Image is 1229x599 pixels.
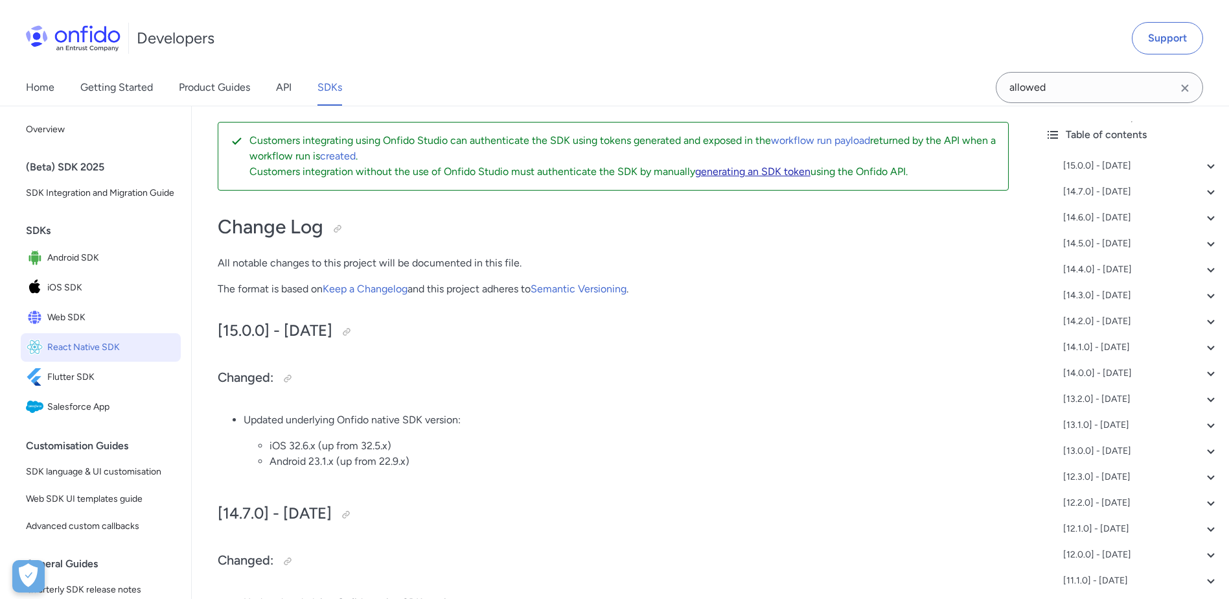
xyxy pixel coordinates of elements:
a: created [320,150,356,162]
a: workflow run payload [771,134,870,147]
img: IconReact Native SDK [26,338,47,357]
a: Getting Started [80,69,153,106]
a: [14.5.0] - [DATE] [1063,236,1219,252]
a: generating an SDK token [695,165,810,178]
h3: Changed: [218,551,1009,572]
a: [14.2.0] - [DATE] [1063,314,1219,329]
a: IconiOS SDKiOS SDK [21,274,181,302]
img: Onfido Logo [26,25,121,51]
a: [13.2.0] - [DATE] [1063,392,1219,407]
p: All notable changes to this project will be documented in this file. [218,255,1009,271]
a: [14.1.0] - [DATE] [1063,340,1219,355]
a: SDKs [317,69,342,106]
a: Keep a Changelog [323,283,408,295]
li: Updated underlying Onfido native SDK version: [244,412,1009,469]
span: Salesforce App [47,398,176,416]
a: [14.3.0] - [DATE] [1063,288,1219,303]
h1: Developers [137,28,214,49]
div: Table of contents [1045,127,1219,143]
img: IconWeb SDK [26,309,47,327]
a: IconWeb SDKWeb SDK [21,303,181,332]
img: IconAndroid SDK [26,249,47,267]
input: Onfido search input field [996,72,1203,103]
a: [14.4.0] - [DATE] [1063,262,1219,277]
a: IconAndroid SDKAndroid SDK [21,244,181,272]
p: The format is based on and this project adheres to . [218,281,1009,297]
a: [12.1.0] - [DATE] [1063,521,1219,537]
span: React Native SDK [47,338,176,357]
a: [12.2.0] - [DATE] [1063,495,1219,511]
a: Product Guides [179,69,250,106]
h2: [15.0.0] - [DATE] [218,320,1009,342]
a: [14.0.0] - [DATE] [1063,366,1219,381]
span: SDK language & UI customisation [26,464,176,480]
a: [14.6.0] - [DATE] [1063,210,1219,226]
span: Quarterly SDK release notes [26,582,176,598]
a: [11.1.0] - [DATE] [1063,573,1219,589]
a: [12.0.0] - [DATE] [1063,547,1219,563]
img: IconiOS SDK [26,279,47,297]
a: [12.3.0] - [DATE] [1063,469,1219,485]
div: Cookie Preferences [12,560,45,593]
a: Web SDK UI templates guide [21,486,181,512]
svg: Clear search field button [1177,80,1193,96]
div: (Beta) SDK 2025 [26,154,186,180]
div: General Guides [26,551,186,577]
img: IconSalesforce App [26,398,47,416]
li: iOS 32.6.x (up from 32.5.x) [270,438,1009,454]
a: Overview [21,117,181,143]
a: [13.0.0] - [DATE] [1063,443,1219,459]
span: Overview [26,122,176,137]
a: IconFlutter SDKFlutter SDK [21,363,181,392]
span: Web SDK [47,309,176,327]
div: Customisation Guides [26,433,186,459]
button: Open Preferences [12,560,45,593]
a: [15.0.0] - [DATE] [1063,158,1219,174]
a: SDK language & UI customisation [21,459,181,485]
h1: Change Log [218,214,1009,240]
span: Android SDK [47,249,176,267]
span: Advanced custom callbacks [26,519,176,534]
a: IconReact Native SDKReact Native SDK [21,333,181,362]
a: [14.7.0] - [DATE] [1063,184,1219,200]
a: API [276,69,292,106]
div: SDKs [26,218,186,244]
p: Customers integrating using Onfido Studio can authenticate the SDK using tokens generated and exp... [249,133,998,164]
span: iOS SDK [47,279,176,297]
img: IconFlutter SDK [26,368,47,386]
p: Customers integration without the use of Onfido Studio must authenticate the SDK by manually usin... [249,164,998,180]
h3: Changed: [218,368,1009,389]
a: Home [26,69,54,106]
span: Flutter SDK [47,368,176,386]
h2: [14.7.0] - [DATE] [218,503,1009,525]
span: SDK Integration and Migration Guide [26,185,176,201]
a: Advanced custom callbacks [21,513,181,539]
a: SDK Integration and Migration Guide [21,180,181,206]
li: Android 23.1.x (up from 22.9.x) [270,454,1009,469]
span: Web SDK UI templates guide [26,491,176,507]
a: IconSalesforce AppSalesforce App [21,393,181,421]
a: [13.1.0] - [DATE] [1063,417,1219,433]
a: Semantic Versioning [531,283,626,295]
a: Support [1132,22,1203,54]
